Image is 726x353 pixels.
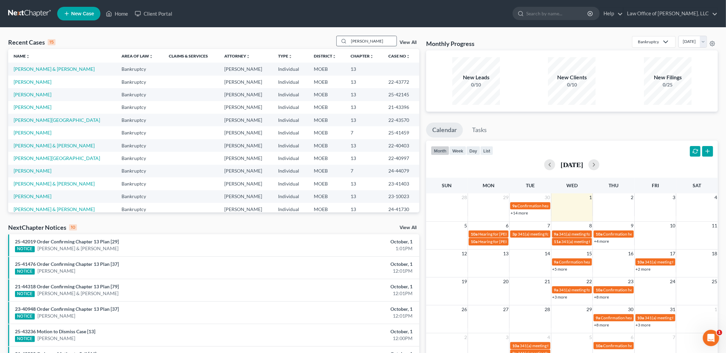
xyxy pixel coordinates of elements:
td: 13 [345,101,383,114]
span: 8 [588,222,593,230]
a: Typeunfold_more [278,53,293,59]
td: 13 [345,63,383,75]
td: 22-40403 [383,139,419,152]
td: [PERSON_NAME] [219,203,273,215]
div: New Clients [548,74,596,81]
span: 10a [512,343,519,348]
span: Confirmation hearing for [PERSON_NAME] & [PERSON_NAME] [517,203,631,208]
td: Bankruptcy [116,126,163,139]
a: [PERSON_NAME][GEOGRAPHIC_DATA] [14,117,100,123]
div: New Filings [644,74,692,81]
td: MOEB [308,126,345,139]
span: New Case [71,11,94,16]
a: [PERSON_NAME] [14,92,51,97]
span: 28 [461,193,468,202]
span: 25 [711,277,718,286]
td: 24-44079 [383,165,419,177]
span: 23 [628,277,634,286]
td: 23-10023 [383,190,419,203]
span: Hearing for [PERSON_NAME] [478,239,531,244]
span: 10a [596,231,602,237]
span: 18 [711,250,718,258]
input: Search by name... [526,7,588,20]
td: 13 [345,114,383,126]
a: [PERSON_NAME] [14,168,51,174]
span: Mon [483,182,495,188]
td: Bankruptcy [116,139,163,152]
span: 14 [544,250,551,258]
span: 4 [714,193,718,202]
a: [PERSON_NAME] [14,104,51,110]
a: Help [600,7,623,20]
span: 341(a) meeting for [PERSON_NAME] & [PERSON_NAME] [520,343,622,348]
span: 341(a) meeting for [PERSON_NAME] [562,239,627,244]
td: Bankruptcy [116,76,163,88]
td: [PERSON_NAME] [219,152,273,164]
div: 12:01PM [285,290,413,297]
span: 20 [502,277,509,286]
div: 12:00PM [285,335,413,342]
div: 0/25 [644,81,692,88]
div: October, 1 [285,328,413,335]
td: Bankruptcy [116,114,163,126]
td: 21-43396 [383,101,419,114]
td: MOEB [308,177,345,190]
span: Sat [693,182,701,188]
span: 2 [464,333,468,341]
div: October, 1 [285,261,413,268]
td: Individual [273,177,308,190]
span: Confirmation hearing for [PERSON_NAME] [603,343,680,348]
div: New Leads [452,74,500,81]
td: 23-41403 [383,177,419,190]
td: Individual [273,63,308,75]
td: Bankruptcy [116,190,163,203]
span: Confirmation hearing for [PERSON_NAME] & [PERSON_NAME] [603,231,716,237]
span: 341(a) meeting for [PERSON_NAME] [645,315,711,320]
a: 21-44318 Order Confirming Chapter 13 Plan [79] [15,284,119,289]
a: [PERSON_NAME] [37,312,75,319]
span: 3 [672,193,676,202]
td: Bankruptcy [116,101,163,114]
i: unfold_more [149,54,153,59]
a: Chapterunfold_more [351,53,374,59]
a: +14 more [511,210,528,215]
div: NOTICE [15,246,35,252]
div: NOTICE [15,336,35,342]
button: month [431,146,449,155]
td: 13 [345,88,383,101]
td: Bankruptcy [116,165,163,177]
div: 12:01PM [285,312,413,319]
a: [PERSON_NAME] & [PERSON_NAME] [14,181,95,187]
td: MOEB [308,203,345,215]
td: 13 [345,190,383,203]
a: [PERSON_NAME][GEOGRAPHIC_DATA] [14,155,100,161]
span: 341(a) meeting for [PERSON_NAME] [559,287,625,292]
a: 23-40948 Order Confirming Chapter 13 Plan [37] [15,306,119,312]
span: Fri [652,182,659,188]
span: 1 [714,305,718,314]
span: 22 [586,277,593,286]
span: 2 [630,193,634,202]
div: October, 1 [285,283,413,290]
span: 1 [588,193,593,202]
div: NOTICE [15,314,35,320]
td: Individual [273,152,308,164]
td: 13 [345,139,383,152]
a: [PERSON_NAME] & [PERSON_NAME] [14,143,95,148]
td: MOEB [308,139,345,152]
iframe: Intercom live chat [703,330,719,346]
span: 3 [505,333,509,341]
span: 10a [596,343,602,348]
div: 0/10 [452,81,500,88]
div: Recent Cases [8,38,55,46]
td: Bankruptcy [116,152,163,164]
a: +3 more [636,322,651,327]
span: 15 [586,250,593,258]
a: Tasks [466,123,493,138]
a: [PERSON_NAME] & [PERSON_NAME] [37,290,118,297]
td: [PERSON_NAME] [219,101,273,114]
a: Attorneyunfold_more [224,53,250,59]
span: 29 [502,193,509,202]
input: Search by name... [349,36,397,46]
a: +8 more [594,322,609,327]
